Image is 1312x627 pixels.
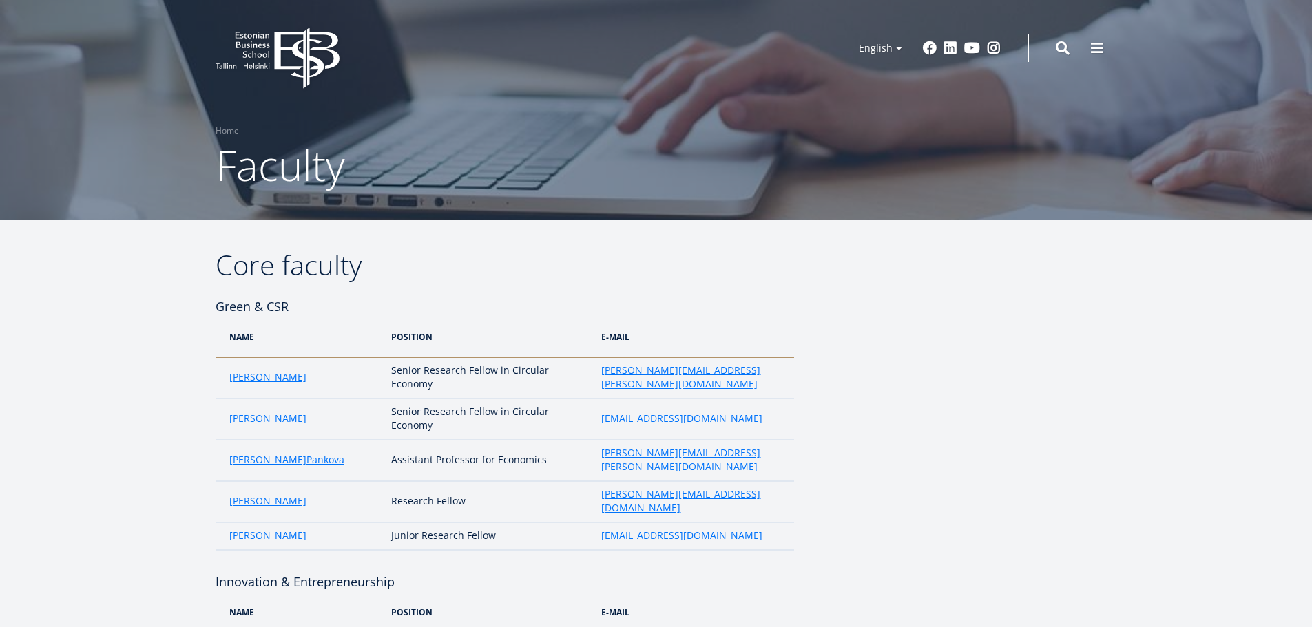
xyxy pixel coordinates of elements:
[601,487,780,515] a: [PERSON_NAME][EMAIL_ADDRESS][DOMAIN_NAME]
[384,481,594,522] td: Research Fellow
[216,296,794,317] h4: Green & CSR
[229,494,306,508] a: [PERSON_NAME]
[229,412,306,425] a: [PERSON_NAME]
[601,363,780,391] a: [PERSON_NAME][EMAIL_ADDRESS][PERSON_NAME][DOMAIN_NAME]
[987,41,1001,55] a: Instagram
[923,41,937,55] a: Facebook
[216,137,345,193] span: Faculty
[384,522,594,550] td: Junior Research Fellow
[601,412,762,425] a: [EMAIL_ADDRESS][DOMAIN_NAME]
[384,317,594,357] th: position
[216,124,239,138] a: Home
[964,41,980,55] a: Youtube
[306,453,344,467] a: Pankova
[384,440,594,481] td: Assistant Professor for Economics
[601,529,762,542] a: [EMAIL_ADDRESS][DOMAIN_NAME]
[384,357,594,398] td: Senior Research Fellow in Circular Economy
[594,317,793,357] th: e-mail
[216,571,794,592] h4: Innovation & Entrepreneurship
[229,529,306,542] a: [PERSON_NAME]
[229,453,306,467] a: [PERSON_NAME]
[229,370,306,384] a: [PERSON_NAME]
[601,446,780,474] a: [PERSON_NAME][EMAIL_ADDRESS][PERSON_NAME][DOMAIN_NAME]
[384,398,594,440] td: Senior Research Fellow in Circular Economy
[216,248,794,282] h2: Core faculty
[944,41,957,55] a: Linkedin
[216,317,385,357] th: Name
